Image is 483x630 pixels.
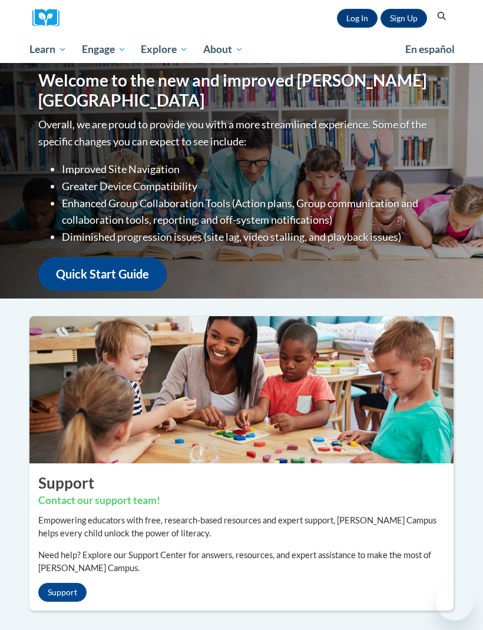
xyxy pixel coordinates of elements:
[203,42,243,57] span: About
[133,36,196,63] a: Explore
[38,257,167,291] a: Quick Start Guide
[38,493,445,508] h3: Contact our support team!
[436,583,474,621] iframe: Button to launch messaging window
[21,36,462,63] div: Main menu
[82,42,126,57] span: Engage
[32,9,68,27] a: Cox Campus
[433,9,451,24] button: Search
[38,514,445,540] p: Empowering educators with free, research-based resources and expert support, [PERSON_NAME] Campus...
[21,316,462,463] img: ...
[22,36,74,63] a: Learn
[381,9,427,28] a: Register
[405,43,455,55] span: En español
[337,9,378,28] a: Log In
[38,472,445,493] h2: Support
[62,178,445,195] li: Greater Device Compatibility
[62,195,445,229] li: Enhanced Group Collaboration Tools (Action plans, Group communication and collaboration tools, re...
[38,583,87,602] a: Support
[29,42,67,57] span: Learn
[62,228,445,246] li: Diminished progression issues (site lag, video stalling, and playback issues)
[141,42,188,57] span: Explore
[398,37,462,62] a: En español
[196,36,251,63] a: About
[62,161,445,178] li: Improved Site Navigation
[32,9,68,27] img: Logo brand
[74,36,134,63] a: Engage
[38,116,445,150] p: Overall, we are proud to provide you with a more streamlined experience. Some of the specific cha...
[38,549,445,575] p: Need help? Explore our Support Center for answers, resources, and expert assistance to make the m...
[38,71,445,110] h1: Welcome to the new and improved [PERSON_NAME][GEOGRAPHIC_DATA]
